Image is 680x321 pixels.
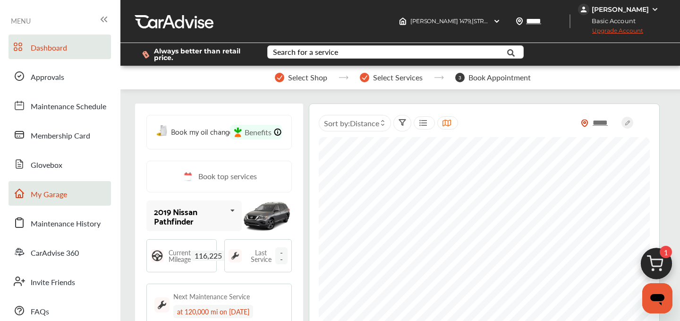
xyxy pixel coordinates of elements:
[8,269,111,294] a: Invite Friends
[578,4,589,15] img: jVpblrzwTbfkPYzPPzSLxeg0AAAAASUVORK5CYII=
[410,17,575,25] span: [PERSON_NAME] 1479 , [STREET_ADDRESS] Oakdale , CA 95361
[324,118,379,129] span: Sort by :
[151,249,164,262] img: steering_logo
[31,159,62,172] span: Glovebox
[173,292,250,301] div: Next Maintenance Service
[275,247,288,264] span: --
[651,6,659,13] img: WGsFRI8htEPBVLJbROoPRyZpYNWhNONpIPPETTm6eUC0GeLEiAAAAAElFTkSuQmCC
[31,42,67,54] span: Dashboard
[493,17,501,25] img: header-down-arrow.9dd2ce7d.svg
[191,251,226,261] span: 116,225
[592,5,649,14] div: [PERSON_NAME]
[8,93,111,118] a: Maintenance Schedule
[660,246,672,258] span: 1
[8,210,111,235] a: Maintenance History
[154,48,252,61] span: Always better than retail price.
[373,73,423,82] span: Select Services
[142,51,149,59] img: dollor_label_vector.a70140d1.svg
[154,207,226,226] div: 2019 Nissan Pathfinder
[273,48,338,56] div: Search for a service
[229,249,242,262] img: maintenance_logo
[156,125,169,137] img: oil-change.e5047c97.svg
[156,125,228,139] a: Book my oil change
[146,161,292,192] a: Book top services
[8,240,111,264] a: CarAdvise 360
[245,127,272,138] span: Benefits
[634,243,679,289] img: cart_icon.3d0951e8.svg
[468,73,531,82] span: Book Appointment
[288,73,327,82] span: Select Shop
[198,171,257,182] span: Book top services
[350,118,379,129] span: Distance
[569,14,570,28] img: header-divider.bc55588e.svg
[8,122,111,147] a: Membership Card
[31,277,75,289] span: Invite Friends
[246,249,275,262] span: Last Service
[234,127,242,138] img: instacart-icon.73bd83c2.svg
[578,27,643,39] span: Upgrade Account
[275,73,284,82] img: stepper-checkmark.b5569197.svg
[642,283,672,313] iframe: Button to launch messaging window
[31,101,106,113] span: Maintenance Schedule
[434,76,444,79] img: stepper-arrow.e24c07c6.svg
[274,128,281,136] img: info-Icon.6181e609.svg
[579,16,643,26] span: Basic Account
[31,189,67,201] span: My Garage
[31,247,79,260] span: CarAdvise 360
[173,305,253,318] div: at 120,000 mi on [DATE]
[154,297,170,312] img: maintenance_logo
[171,125,233,138] span: Book my oil change
[242,197,292,234] img: mobile_13058_st0640_046.jpg
[8,181,111,206] a: My Garage
[339,76,348,79] img: stepper-arrow.e24c07c6.svg
[31,130,90,142] span: Membership Card
[11,17,31,25] span: MENU
[8,152,111,176] a: Glovebox
[581,119,588,127] img: location_vector_orange.38f05af8.svg
[399,17,407,25] img: header-home-logo.8d720a4f.svg
[181,171,194,182] img: cal_icon.0803b883.svg
[455,73,465,82] span: 3
[31,218,101,230] span: Maintenance History
[169,249,191,262] span: Current Mileage
[516,17,523,25] img: location_vector.a44bc228.svg
[8,64,111,88] a: Approvals
[31,306,49,318] span: FAQs
[8,35,111,59] a: Dashboard
[31,71,64,84] span: Approvals
[360,73,369,82] img: stepper-checkmark.b5569197.svg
